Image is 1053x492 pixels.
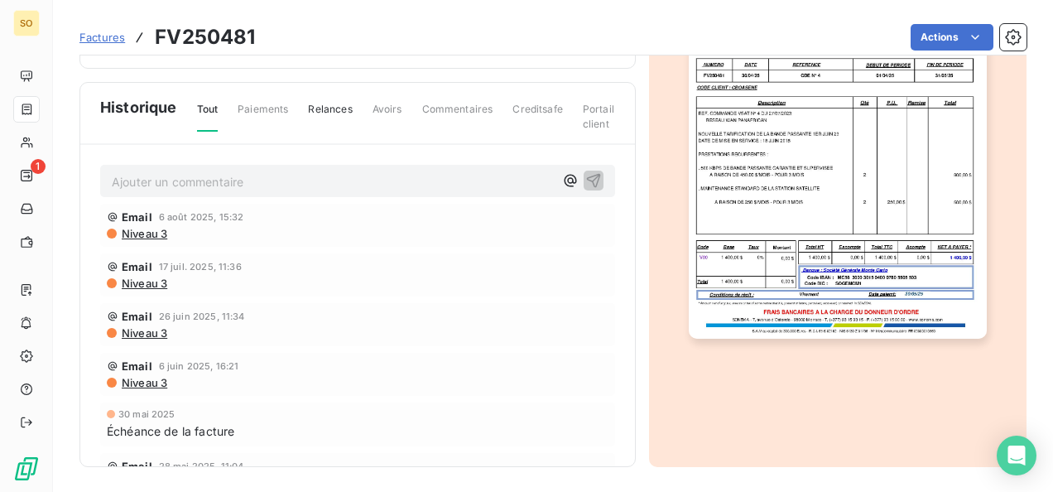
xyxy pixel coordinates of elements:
[997,436,1036,475] div: Open Intercom Messenger
[122,260,152,273] span: Email
[13,456,40,482] img: Logo LeanPay
[159,461,244,471] span: 28 mai 2025, 11:04
[13,10,40,36] div: SO
[373,102,402,130] span: Avoirs
[120,376,167,389] span: Niveau 3
[422,102,493,130] span: Commentaires
[308,102,352,130] span: Relances
[120,326,167,340] span: Niveau 3
[120,277,167,290] span: Niveau 3
[79,29,125,46] a: Factures
[155,22,255,52] h3: FV250481
[583,102,615,145] span: Portail client
[13,162,39,189] a: 1
[120,227,167,240] span: Niveau 3
[107,422,234,440] span: Échéance de la facture
[159,361,239,371] span: 6 juin 2025, 16:21
[159,311,245,321] span: 26 juin 2025, 11:34
[512,102,563,130] span: Creditsafe
[31,159,46,174] span: 1
[911,24,993,51] button: Actions
[122,310,152,323] span: Email
[118,409,175,419] span: 30 mai 2025
[122,460,152,473] span: Email
[79,31,125,44] span: Factures
[159,262,242,272] span: 17 juil. 2025, 11:36
[122,210,152,224] span: Email
[122,359,152,373] span: Email
[197,102,219,132] span: Tout
[159,212,244,222] span: 6 août 2025, 15:32
[238,102,288,130] span: Paiements
[100,96,177,118] span: Historique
